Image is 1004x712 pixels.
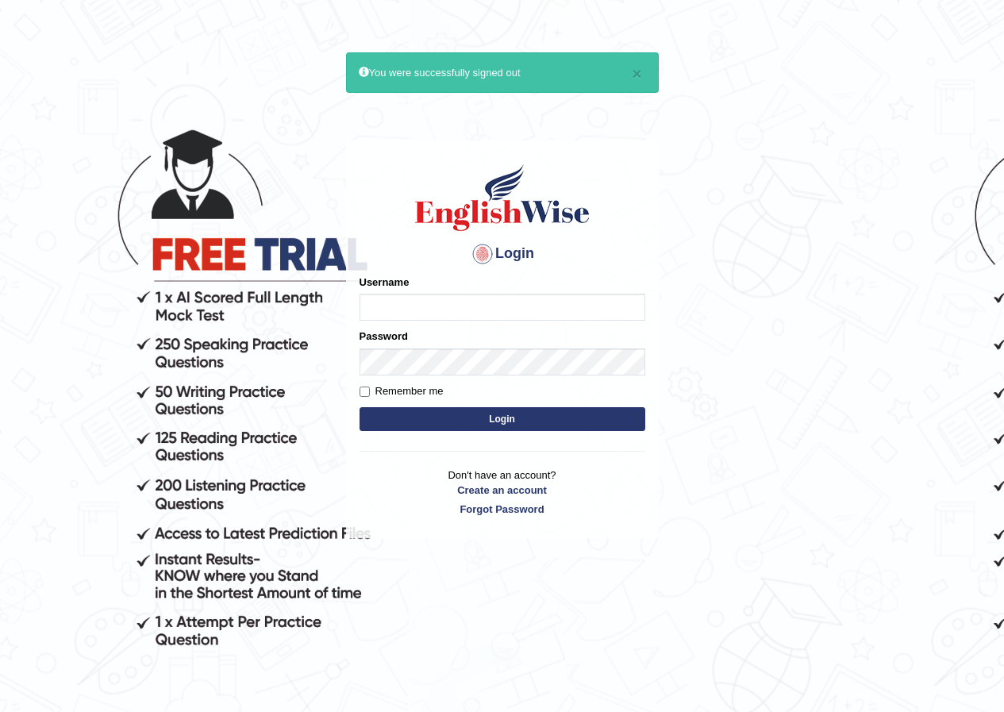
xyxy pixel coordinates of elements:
label: Password [360,329,408,344]
a: Forgot Password [360,502,645,517]
div: You were successfully signed out [346,52,659,93]
a: Create an account [360,483,645,498]
label: Remember me [360,383,444,399]
button: Login [360,407,645,431]
button: × [632,65,641,82]
p: Don't have an account? [360,468,645,517]
h4: Login [360,241,645,267]
input: Remember me [360,387,370,397]
img: Logo of English Wise sign in for intelligent practice with AI [412,162,593,233]
label: Username [360,275,410,290]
